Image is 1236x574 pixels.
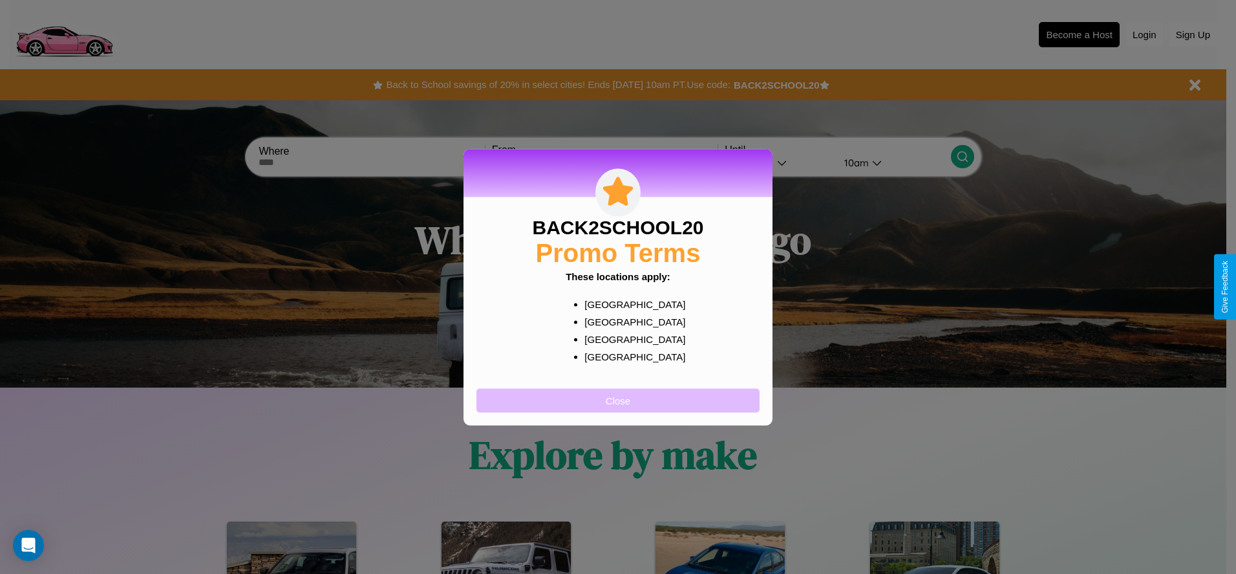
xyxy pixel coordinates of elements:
div: Open Intercom Messenger [13,530,44,561]
div: Give Feedback [1220,261,1230,313]
h3: BACK2SCHOOL20 [532,216,703,238]
b: These locations apply: [566,270,670,281]
p: [GEOGRAPHIC_DATA] [584,330,677,348]
p: [GEOGRAPHIC_DATA] [584,313,677,330]
p: [GEOGRAPHIC_DATA] [584,348,677,365]
h2: Promo Terms [536,238,701,267]
p: [GEOGRAPHIC_DATA] [584,295,677,313]
button: Close [476,388,760,412]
